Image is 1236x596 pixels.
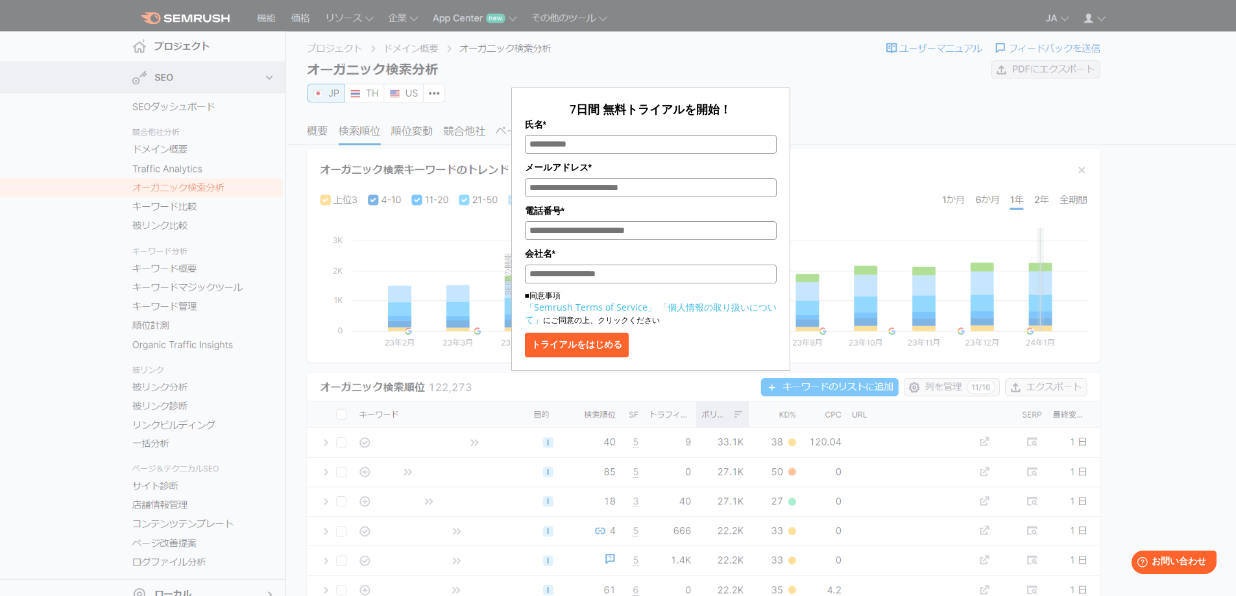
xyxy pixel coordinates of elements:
[525,301,657,313] a: 「Semrush Terms of Service」
[525,160,777,174] label: メールアドレス*
[525,204,777,218] label: 電話番号*
[1121,545,1222,582] iframe: Help widget launcher
[570,101,731,117] span: 7日間 無料トライアルを開始！
[525,290,777,326] p: ■同意事項 にご同意の上、クリックください
[525,301,777,326] a: 「個人情報の取り扱いについて」
[525,333,629,357] button: トライアルをはじめる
